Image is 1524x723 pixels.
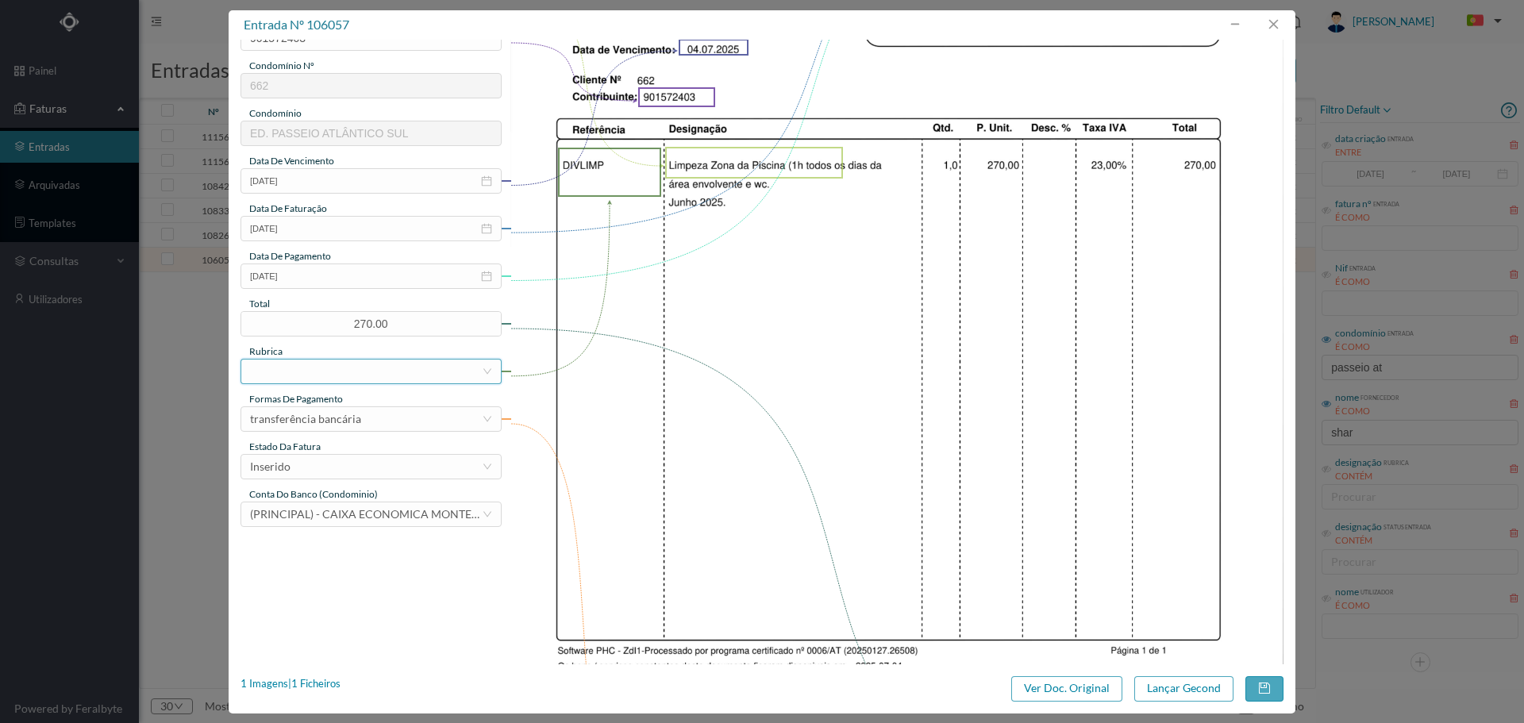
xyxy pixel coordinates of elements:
[250,507,619,521] span: (PRINCIPAL) - CAIXA ECONOMICA MONTEPIO GERAL ([FINANCIAL_ID])
[249,488,378,500] span: conta do banco (condominio)
[1011,676,1122,702] button: Ver Doc. Original
[249,107,302,119] span: condomínio
[483,462,492,471] i: icon: down
[1134,676,1233,702] button: Lançar Gecond
[249,155,334,167] span: data de vencimento
[481,223,492,234] i: icon: calendar
[244,17,349,32] span: entrada nº 106057
[249,250,331,262] span: data de pagamento
[249,440,321,452] span: estado da fatura
[249,60,314,71] span: condomínio nº
[481,175,492,187] i: icon: calendar
[481,271,492,282] i: icon: calendar
[250,407,361,431] div: transferência bancária
[249,345,283,357] span: rubrica
[483,367,492,376] i: icon: down
[483,510,492,519] i: icon: down
[1454,9,1508,34] button: PT
[250,455,291,479] div: Inserido
[249,202,327,214] span: data de faturação
[483,414,492,424] i: icon: down
[249,393,343,405] span: Formas de Pagamento
[249,298,270,310] span: total
[241,676,341,692] div: 1 Imagens | 1 Ficheiros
